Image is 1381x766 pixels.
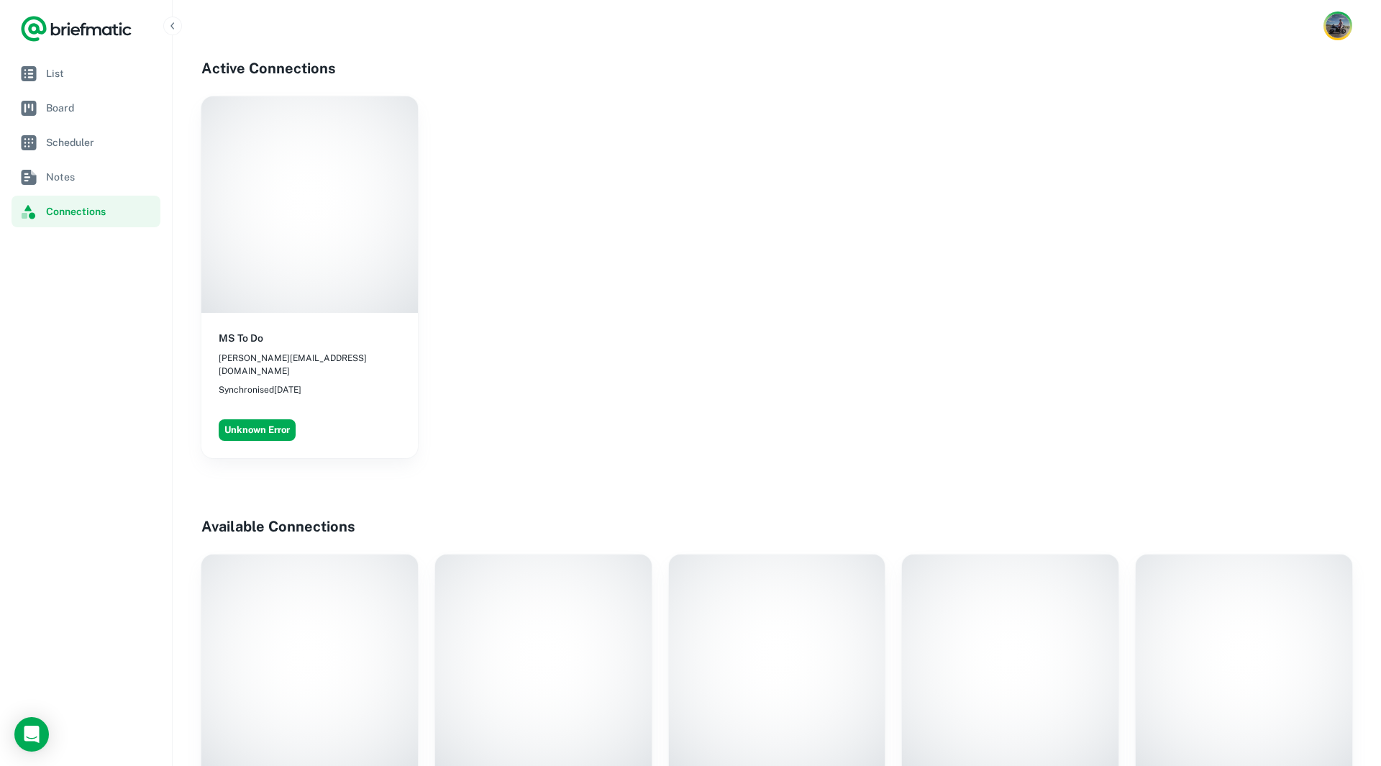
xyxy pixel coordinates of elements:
h4: Active Connections [201,58,1352,79]
img: Karl Chaffey [1326,14,1350,38]
span: Board [46,100,155,116]
span: [PERSON_NAME][EMAIL_ADDRESS][DOMAIN_NAME] [219,352,401,378]
button: Account button [1323,12,1352,40]
h6: MS To Do [219,330,263,346]
span: Connections [46,204,155,219]
a: Notes [12,161,160,193]
a: Board [12,92,160,124]
div: Load Chat [14,717,49,752]
span: List [46,65,155,81]
a: Scheduler [12,127,160,158]
button: Unknown Error [219,419,296,441]
h4: Available Connections [201,516,1352,537]
a: Connections [12,196,160,227]
span: Notes [46,169,155,185]
a: List [12,58,160,89]
a: Logo [20,14,132,43]
span: Synchronised [DATE] [219,383,301,396]
span: Scheduler [46,134,155,150]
